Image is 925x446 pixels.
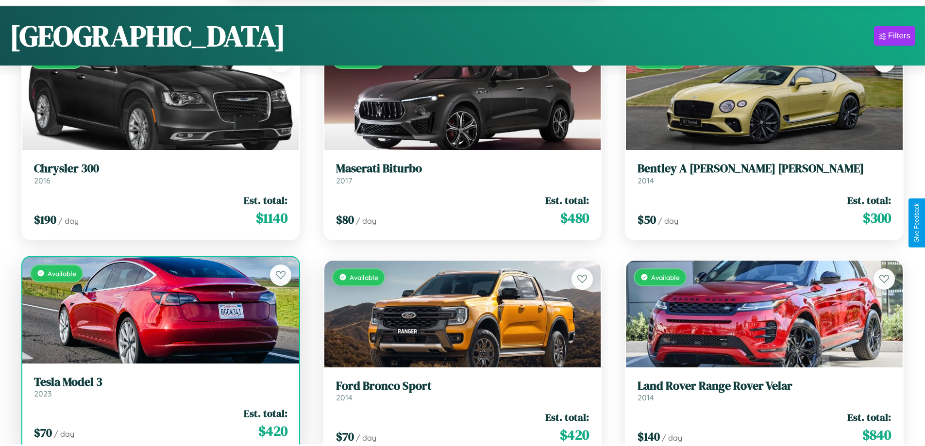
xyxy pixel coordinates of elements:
span: / day [356,433,376,443]
a: Chrysler 3002016 [34,162,287,185]
span: Available [48,269,76,278]
h3: Chrysler 300 [34,162,287,176]
span: Est. total: [847,193,891,207]
div: Filters [888,31,910,41]
h3: Land Rover Range Rover Velar [638,379,891,393]
span: Est. total: [244,406,287,420]
a: Bentley A [PERSON_NAME] [PERSON_NAME]2014 [638,162,891,185]
span: $ 50 [638,212,656,228]
span: $ 70 [336,429,354,445]
a: Tesla Model 32023 [34,375,287,399]
span: / day [658,216,678,226]
span: $ 1140 [256,208,287,228]
a: Land Rover Range Rover Velar2014 [638,379,891,403]
span: $ 80 [336,212,354,228]
span: $ 190 [34,212,56,228]
span: 2014 [336,393,353,402]
span: $ 420 [258,421,287,441]
span: Est. total: [847,410,891,424]
span: $ 300 [863,208,891,228]
span: / day [356,216,376,226]
span: 2014 [638,393,654,402]
div: Give Feedback [913,203,920,243]
span: Available [651,273,680,281]
span: Available [350,273,378,281]
span: $ 840 [862,425,891,445]
button: Filters [874,26,915,46]
span: / day [58,216,79,226]
span: $ 140 [638,429,660,445]
h3: Tesla Model 3 [34,375,287,389]
span: Est. total: [545,193,589,207]
span: $ 420 [560,425,589,445]
h3: Ford Bronco Sport [336,379,589,393]
span: 2016 [34,176,50,185]
span: $ 480 [560,208,589,228]
span: 2017 [336,176,352,185]
span: $ 70 [34,425,52,441]
h3: Maserati Biturbo [336,162,589,176]
h1: [GEOGRAPHIC_DATA] [10,16,286,56]
span: 2014 [638,176,654,185]
a: Maserati Biturbo2017 [336,162,589,185]
span: Est. total: [244,193,287,207]
span: 2023 [34,389,51,398]
span: / day [54,429,74,439]
span: Est. total: [545,410,589,424]
span: / day [662,433,682,443]
a: Ford Bronco Sport2014 [336,379,589,403]
h3: Bentley A [PERSON_NAME] [PERSON_NAME] [638,162,891,176]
